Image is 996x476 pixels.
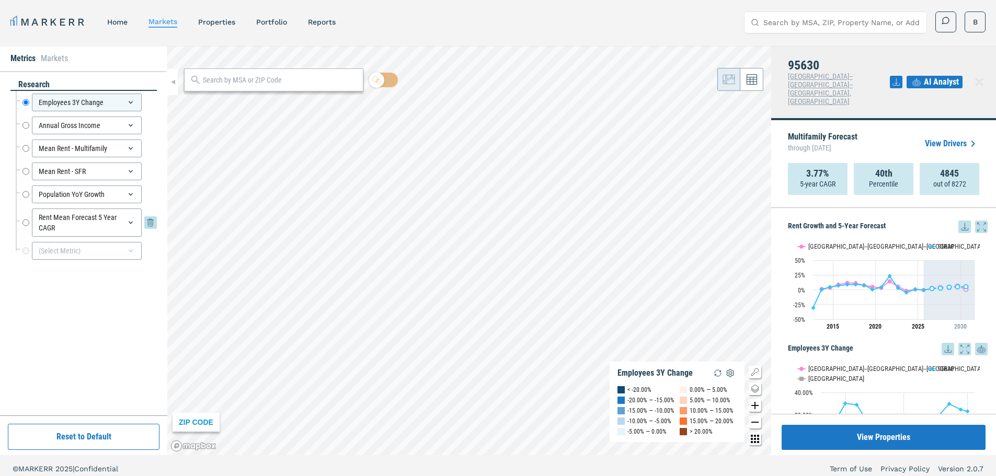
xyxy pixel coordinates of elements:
[907,76,963,88] button: AI Analyst
[964,285,968,289] path: Thursday, 29 Aug, 20:00, 5.06. 95630.
[690,385,727,395] div: 0.00% — 5.00%
[788,343,988,355] h5: Employees 3Y Change
[173,413,220,432] div: ZIP CODE
[793,316,805,323] text: -50%
[896,286,900,290] path: Monday, 29 Aug, 20:00, 2.87. 95630.
[862,283,866,287] path: Wednesday, 29 Aug, 20:00, 8.01. 95630.
[627,426,667,437] div: -5.00% — 0.00%
[788,59,890,72] h4: 95630
[965,11,986,32] button: B
[10,79,157,91] div: research
[912,323,924,330] tspan: 2025
[749,399,761,412] button: Zoom in map button
[871,287,875,292] path: Thursday, 29 Aug, 20:00, 0.22. 95630.
[843,401,848,405] path: Sunday, 14 Dec, 19:00, 30.21. 95630.
[954,323,967,330] tspan: 2030
[808,375,864,382] text: [GEOGRAPHIC_DATA]
[788,141,857,155] span: through [DATE]
[10,52,36,65] li: Metrics
[763,12,920,33] input: Search by MSA, ZIP, Property Name, or Address
[749,433,761,445] button: Other options map button
[627,416,671,426] div: -10.00% — -5.00%
[170,440,216,452] a: Mapbox logo
[55,465,74,473] span: 2025 |
[828,285,832,289] path: Friday, 29 Aug, 20:00, 4.71. 95630.
[203,75,358,86] input: Search by MSA or ZIP Code
[827,323,839,330] tspan: 2015
[800,179,835,189] p: 5-year CAGR
[690,426,713,437] div: > 20.00%
[749,416,761,428] button: Zoom out map button
[930,286,934,291] path: Saturday, 29 Aug, 20:00, 1.89. 95630.
[888,274,892,278] path: Sunday, 29 Aug, 20:00, 23.13. 95630.
[690,416,734,426] div: 15.00% — 20.00%
[880,463,930,474] a: Privacy Policy
[855,402,859,407] path: Monday, 14 Dec, 19:00, 29. 95630.
[820,287,824,292] path: Thursday, 29 Aug, 20:00, 0.08. 95630.
[940,168,959,179] strong: 4845
[627,385,651,395] div: < -20.00%
[959,407,963,411] path: Saturday, 14 Dec, 19:00, 24.81. 95630.
[875,168,892,179] strong: 40th
[32,208,142,237] div: Rent Mean Forecast 5 Year CAGR
[788,133,857,155] p: Multifamily Forecast
[947,402,952,406] path: Thursday, 14 Dec, 19:00, 29.71. 95630.
[788,220,988,233] h5: Rent Growth and 5-Year Forecast
[973,17,978,27] span: B
[10,15,86,29] a: MARKERR
[922,288,926,292] path: Friday, 29 Aug, 20:00, -0.7. 95630.
[938,286,943,290] path: Sunday, 29 Aug, 20:00, 2.59. 95630.
[913,287,918,291] path: Thursday, 29 Aug, 20:00, 0.82. 95630.
[788,233,988,338] div: Rent Growth and 5-Year Forecast. Highcharts interactive chart.
[837,283,841,287] path: Saturday, 29 Aug, 20:00, 6.93. 95630.
[148,17,177,26] a: markets
[32,242,142,260] div: (Select Metric)
[690,405,734,416] div: 10.00% — 15.00%
[32,117,142,134] div: Annual Gross Income
[811,306,816,310] path: Wednesday, 29 Aug, 20:00, -30.68. 95630.
[930,285,968,291] g: 95630, line 4 of 4 with 5 data points.
[749,382,761,395] button: Change style map button
[938,365,954,373] text: 95630
[32,162,142,180] div: Mean Rent - SFR
[788,233,980,338] svg: Interactive chart
[798,287,805,294] text: 0%
[947,285,952,289] path: Tuesday, 29 Aug, 20:00, 4.35. 95630.
[938,463,983,474] a: Version 2.0.7
[167,46,771,455] canvas: Map
[712,367,724,379] img: Reload Legend
[924,76,959,88] span: AI Analyst
[256,18,287,26] a: Portfolio
[13,465,18,473] span: ©
[869,323,881,330] tspan: 2020
[854,282,858,286] path: Tuesday, 29 Aug, 20:00, 8.89. 95630.
[845,283,850,287] path: Monday, 29 Aug, 20:00, 8.52. 95630.
[806,168,829,179] strong: 3.77%
[795,272,805,279] text: 25%
[627,395,674,405] div: -20.00% — -15.00%
[308,18,336,26] a: reports
[32,140,142,157] div: Mean Rent - Multifamily
[617,368,693,378] div: Employees 3Y Change
[627,405,674,416] div: -15.00% — -10.00%
[928,242,955,250] button: Show 95630
[749,366,761,378] button: Show/Hide Legend Map Button
[724,367,737,379] img: Settings
[198,18,235,26] a: properties
[793,301,805,309] text: -25%
[690,395,730,405] div: 5.00% — 10.00%
[788,72,853,106] span: [GEOGRAPHIC_DATA]--[GEOGRAPHIC_DATA]--[GEOGRAPHIC_DATA], [GEOGRAPHIC_DATA]
[933,179,966,189] p: out of 8272
[32,185,142,203] div: Population YoY Growth
[32,94,142,111] div: Employees 3Y Change
[107,18,128,26] a: home
[74,465,118,473] span: Confidential
[798,242,917,250] button: Show Sacramento--Roseville--Arden-Arcade, CA
[966,409,970,413] path: Monday, 14 Jul, 20:00, 23.1. 95630.
[830,463,872,474] a: Term of Use
[869,179,898,189] p: Percentile
[956,285,960,289] path: Wednesday, 29 Aug, 20:00, 5.01. 95630.
[8,424,159,450] button: Reset to Default
[782,425,986,450] button: View Properties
